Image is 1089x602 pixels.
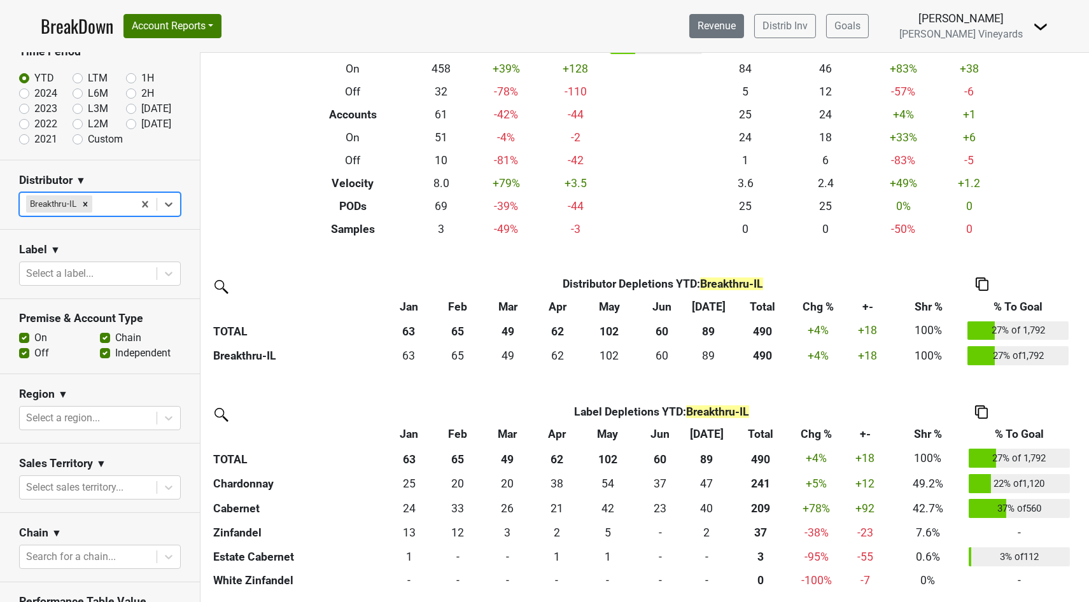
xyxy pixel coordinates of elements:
td: -81 % [468,149,544,172]
div: - [638,572,682,589]
button: Account Reports [123,14,221,38]
td: +6 [941,126,998,149]
a: Revenue [689,14,744,38]
td: 89.167 [687,343,731,368]
td: 5 [705,80,785,103]
span: +4% [808,324,829,337]
th: 60 [637,318,687,344]
td: 51 [414,126,468,149]
td: 0 [482,570,533,592]
th: +-: activate to sort column ascending [843,295,893,318]
td: 25 [384,471,433,496]
div: 38 [537,475,577,492]
td: -44 [544,103,607,126]
td: 25 [705,103,785,126]
th: +-: activate to sort column ascending [840,423,890,446]
img: filter [210,276,230,296]
div: 1 [388,549,430,565]
td: -100 % [792,570,841,592]
th: 240.834 [729,471,792,496]
span: ▼ [52,526,62,541]
th: 63 [384,318,433,344]
td: 7.6% [890,521,966,544]
td: 0 [635,521,685,544]
div: - [485,572,531,589]
label: 2024 [34,86,57,101]
td: 0 % [866,195,941,218]
td: 20 [482,471,533,496]
td: 62.25 [534,343,581,368]
th: 89 [687,318,731,344]
td: 49.2% [890,471,966,496]
th: Jun: activate to sort column ascending [635,423,685,446]
th: Breakthru-IL [210,343,384,368]
div: 13 [388,524,430,541]
div: +18 [846,347,890,364]
th: Mar: activate to sort column ascending [482,295,534,318]
th: Apr: activate to sort column ascending [534,295,581,318]
label: Chain [115,330,141,346]
th: Feb: activate to sort column ascending [433,295,482,318]
td: +3.5 [544,172,607,195]
div: 42 [583,500,632,517]
th: &nbsp;: activate to sort column ascending [210,423,384,446]
div: - [485,549,531,565]
th: 37.000 [729,521,792,544]
th: 3.000 [729,544,792,570]
span: Breakthru-IL [700,277,763,290]
td: +128 [544,57,607,80]
td: - [966,570,1073,592]
td: -50 % [866,218,941,241]
div: - [638,549,682,565]
th: % To Goal: activate to sort column ascending [964,295,1072,318]
th: Shr %: activate to sort column ascending [890,423,966,446]
th: Accounts [292,103,414,126]
div: -23 [843,524,887,541]
td: -39 % [468,195,544,218]
label: LTM [88,71,108,86]
label: YTD [34,71,54,86]
td: 42.417 [580,496,636,522]
td: 37 [635,471,685,496]
span: [PERSON_NAME] Vineyards [899,28,1023,40]
h3: Region [19,388,55,401]
label: 2023 [34,101,57,116]
td: 40.25 [685,496,729,522]
label: L6M [88,86,108,101]
td: -42 % [468,103,544,126]
th: 0 [729,570,792,592]
td: 69 [414,195,468,218]
div: Breakthru-IL [26,195,78,212]
div: 3 [732,549,789,565]
div: +92 [843,500,887,517]
td: 46.917 [685,471,729,496]
div: 490 [733,347,791,364]
td: -42 [544,149,607,172]
img: Copy to clipboard [975,405,988,419]
th: &nbsp;: activate to sort column ascending [210,295,384,318]
th: Cabernet [210,496,384,522]
label: 2021 [34,132,57,147]
td: -110 [544,80,607,103]
div: 2 [537,524,577,541]
h3: Premise & Account Type [19,312,181,325]
td: 12 [785,80,866,103]
th: 60 [635,446,685,472]
div: Remove Breakthru-IL [78,195,92,212]
th: 65 [433,318,482,344]
td: -57 % [866,80,941,103]
td: 26 [482,496,533,522]
td: 38 [533,471,580,496]
td: 20 [433,471,482,496]
td: -44 [544,195,607,218]
div: 102 [584,347,634,364]
label: 2H [141,86,154,101]
th: PODs [292,195,414,218]
th: Jan: activate to sort column ascending [384,423,433,446]
td: 8.0 [414,172,468,195]
div: +12 [843,475,887,492]
td: 0 [685,544,729,570]
th: TOTAL [210,318,384,344]
td: 0 [533,570,580,592]
h3: Distributor [19,174,73,187]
